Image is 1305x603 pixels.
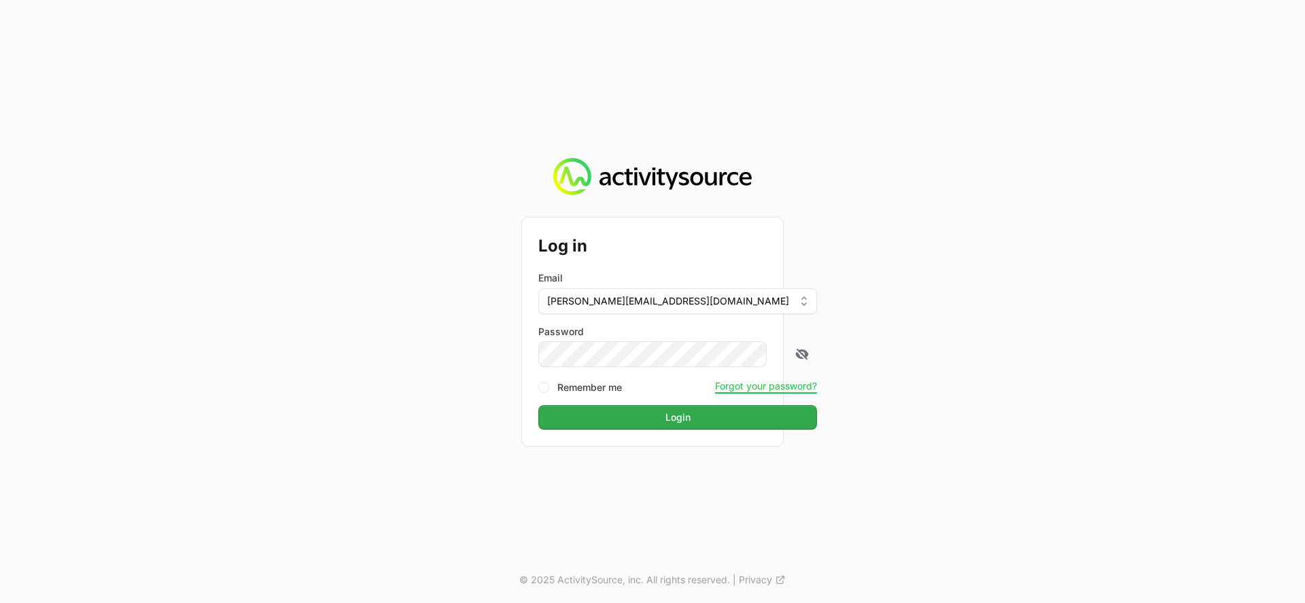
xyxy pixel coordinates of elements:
span: | [733,573,736,587]
span: [PERSON_NAME][EMAIL_ADDRESS][DOMAIN_NAME] [547,294,789,308]
button: [PERSON_NAME][EMAIL_ADDRESS][DOMAIN_NAME] [538,288,817,314]
h2: Log in [538,234,817,258]
a: Privacy [739,573,786,587]
img: Activity Source [553,158,751,196]
label: Remember me [557,381,622,394]
button: Forgot your password? [715,380,817,392]
p: © 2025 ActivitySource, inc. All rights reserved. [519,573,730,587]
button: Login [538,405,817,430]
label: Password [538,325,817,339]
label: Email [538,271,563,285]
span: Login [665,409,691,426]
